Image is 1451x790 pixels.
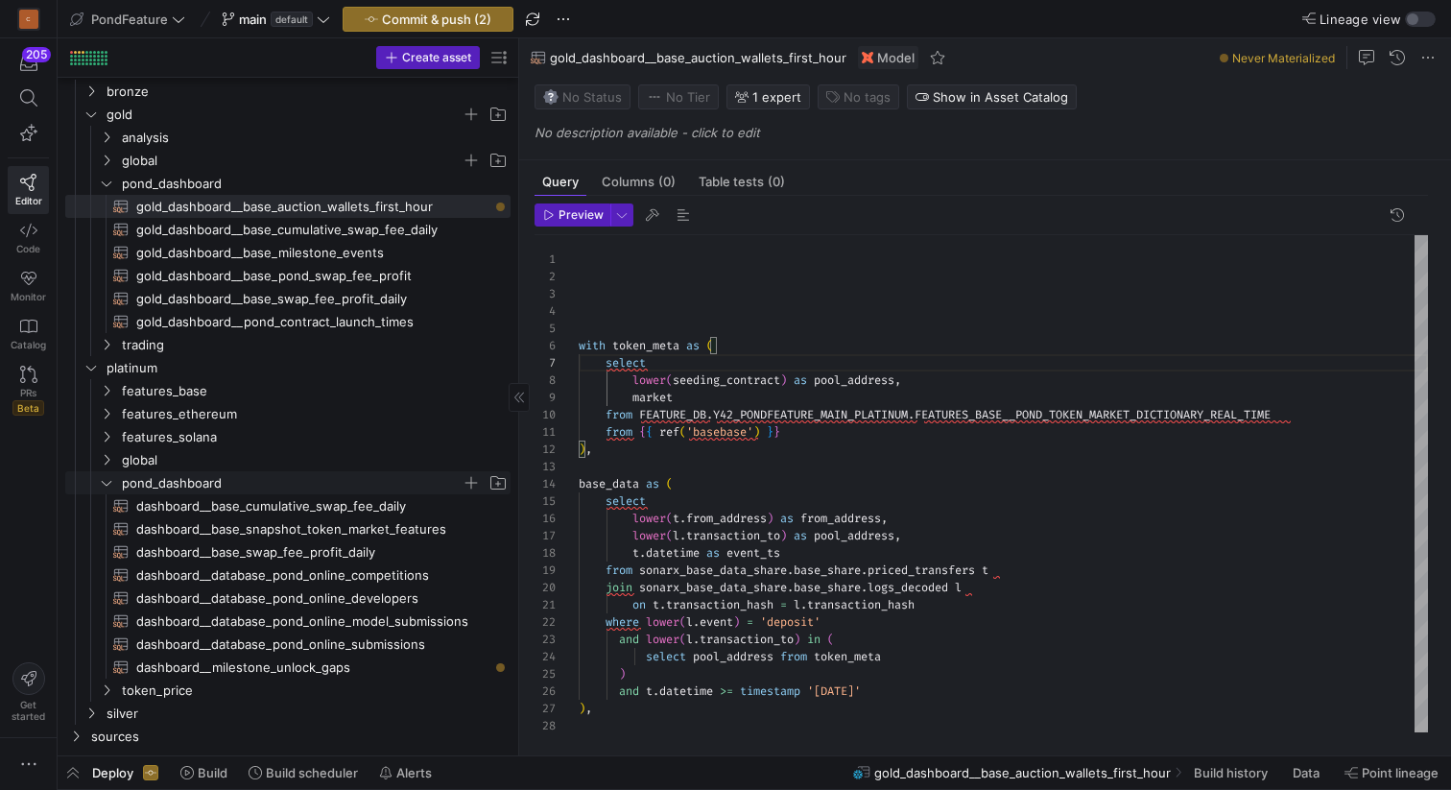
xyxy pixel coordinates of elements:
span: with [579,338,606,353]
div: 22 [535,613,556,631]
span: , [585,701,592,716]
div: Press SPACE to select this row. [65,310,511,333]
div: Press SPACE to select this row. [65,610,511,633]
span: No tags [844,89,891,105]
span: where [606,614,639,630]
div: 25 [535,665,556,682]
span: l [673,528,679,543]
span: datetime [659,683,713,699]
span: IME [1250,407,1271,422]
span: } [767,424,773,440]
div: Press SPACE to select this row. [65,656,511,679]
span: , [881,511,888,526]
a: gold_dashboard__base_auction_wallets_first_hour​​​​​​​​​​ [65,195,511,218]
span: PondFeature [91,12,168,27]
div: 18 [535,544,556,562]
button: Preview [535,203,610,227]
span: Deploy [92,765,133,780]
button: No statusNo Status [535,84,630,109]
span: Never Materialized [1232,51,1335,65]
span: Editor [15,195,42,206]
span: gold_dashboard__pond_contract_launch_times​​​​​​​​​​ [136,311,488,333]
button: 1 expert [726,84,810,109]
span: Get started [12,699,45,722]
span: bronze [107,81,508,103]
span: gold_dashboard__base_pond_swap_fee_profit​​​​​​​​​​ [136,265,488,287]
span: ) [753,424,760,440]
span: gold_dashboard__base_auction_wallets_first_hour [874,765,1171,780]
img: No status [543,89,559,105]
span: from_address [686,511,767,526]
span: as [646,476,659,491]
span: gold [107,104,462,126]
a: dashboard__base_snapshot_token_market_features​​​​​​​​​​ [65,517,511,540]
p: No description available - click to edit [535,125,1443,140]
img: undefined [862,52,873,63]
a: Catalog [8,310,49,358]
a: dashboard__database_pond_online_model_submissions​​​​​​​​​​ [65,610,511,633]
div: 17 [535,527,556,544]
span: >= [720,683,733,699]
span: Code [16,243,40,254]
span: ) [767,511,773,526]
div: Press SPACE to select this row. [65,425,511,448]
span: priced_transfers [868,563,975,578]
button: No tierNo Tier [638,84,719,109]
span: lower [632,511,666,526]
div: 19 [535,562,556,579]
span: (0) [768,176,785,188]
div: Press SPACE to select this row. [65,702,511,725]
span: as [794,372,807,388]
span: Preview [559,208,604,222]
span: dashboard__database_pond_online_competitions​​​​​​​​​​ [136,564,488,587]
span: as [780,511,794,526]
span: Y42_PONDFEATURE_MAIN_PLATINUM [713,407,908,422]
div: Press SPACE to select this row. [65,218,511,241]
span: Columns [602,176,676,188]
button: 205 [8,46,49,81]
a: Monitor [8,262,49,310]
span: l [686,632,693,647]
span: ) [780,372,787,388]
div: Press SPACE to select this row. [65,379,511,402]
div: Press SPACE to select this row. [65,356,511,379]
span: sources [91,726,508,748]
span: transaction_to [700,632,794,647]
span: . [693,614,700,630]
button: Build [172,756,236,789]
span: dashboard__database_pond_online_developers​​​​​​​​​​ [136,587,488,610]
button: Point lineage [1336,756,1447,789]
div: 27 [535,700,556,717]
div: Press SPACE to select this row. [65,195,511,218]
a: dashboard__base_cumulative_swap_fee_daily​​​​​​​​​​ [65,494,511,517]
button: Alerts [370,756,440,789]
span: t [632,545,639,561]
span: No Status [543,89,622,105]
span: (0) [658,176,676,188]
span: from_address [800,511,881,526]
span: gold_dashboard__base_auction_wallets_first_hour​​​​​​​​​​ [136,196,488,218]
span: transaction_to [686,528,780,543]
div: Press SPACE to select this row. [65,241,511,264]
span: silver [107,703,508,725]
div: 24 [535,648,556,665]
div: 16 [535,510,556,527]
span: ( [706,338,713,353]
span: select [606,493,646,509]
span: token_price [122,680,508,702]
span: logs_decoded [868,580,948,595]
span: global [122,150,462,172]
span: ( [666,511,673,526]
span: ( [679,424,686,440]
span: transaction_hash [807,597,915,612]
span: . [706,407,713,422]
span: as [686,338,700,353]
div: Press SPACE to select this row. [65,494,511,517]
span: Beta [12,400,44,416]
img: No tier [647,89,662,105]
span: FEATURES_BASE__POND_TOKEN_MARKET_DICTIONARY_REAL_T [915,407,1250,422]
button: Data [1284,756,1332,789]
span: join [606,580,632,595]
div: Press SPACE to select this row. [65,287,511,310]
div: 8 [535,371,556,389]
